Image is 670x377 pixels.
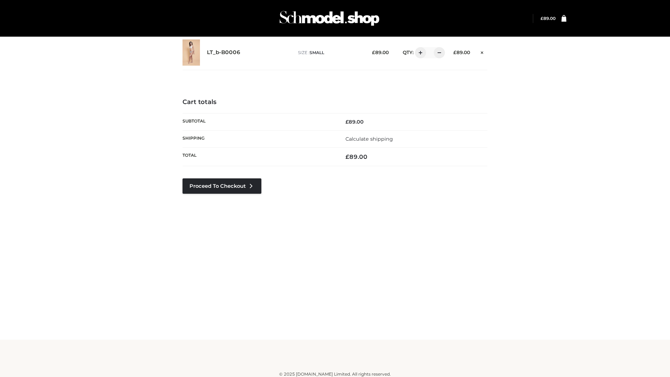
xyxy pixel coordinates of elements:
bdi: 89.00 [453,50,470,55]
span: £ [372,50,375,55]
bdi: 89.00 [345,153,367,160]
span: £ [541,16,543,21]
bdi: 89.00 [345,119,364,125]
span: £ [453,50,456,55]
p: size : [298,50,361,56]
a: Remove this item [477,47,487,56]
a: Proceed to Checkout [183,178,261,194]
h4: Cart totals [183,98,487,106]
th: Shipping [183,130,335,147]
a: LT_b-B0006 [207,49,240,56]
a: Calculate shipping [345,136,393,142]
div: QTY: [396,47,442,58]
th: Total [183,148,335,166]
bdi: 89.00 [541,16,556,21]
span: £ [345,153,349,160]
span: SMALL [310,50,324,55]
span: £ [345,119,349,125]
bdi: 89.00 [372,50,389,55]
th: Subtotal [183,113,335,130]
a: £89.00 [541,16,556,21]
img: Schmodel Admin 964 [277,5,382,32]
